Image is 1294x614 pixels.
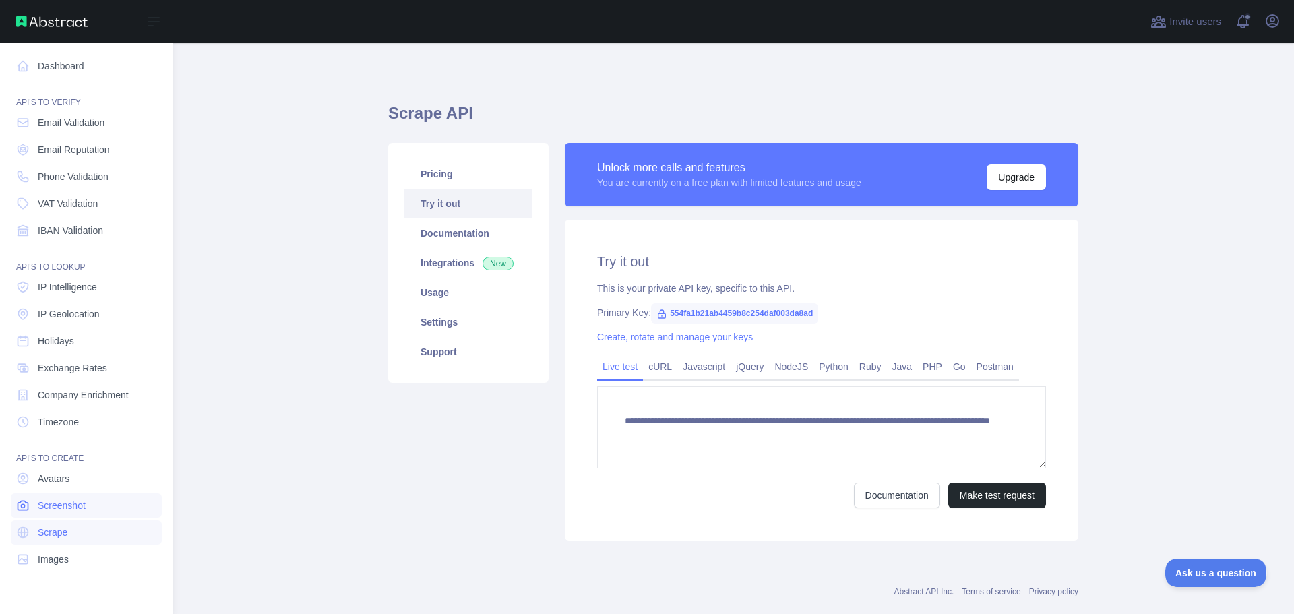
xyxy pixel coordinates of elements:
span: 554fa1b21ab4459b8c254daf003da8ad [651,303,818,324]
span: Phone Validation [38,170,109,183]
div: Unlock more calls and features [597,160,861,176]
a: IP Intelligence [11,275,162,299]
a: Integrations New [404,248,532,278]
a: Settings [404,307,532,337]
span: Exchange Rates [38,361,107,375]
span: Email Validation [38,116,104,129]
a: Go [948,356,971,377]
div: API'S TO CREATE [11,437,162,464]
span: IP Intelligence [38,280,97,294]
button: Invite users [1148,11,1224,32]
a: Javascript [677,356,731,377]
a: Screenshot [11,493,162,518]
a: IBAN Validation [11,218,162,243]
div: API'S TO VERIFY [11,81,162,108]
h2: Try it out [597,252,1046,271]
a: Usage [404,278,532,307]
iframe: Toggle Customer Support [1165,559,1267,587]
span: Holidays [38,334,74,348]
a: Terms of service [962,587,1020,596]
div: API'S TO LOOKUP [11,245,162,272]
a: Dashboard [11,54,162,78]
a: Postman [971,356,1019,377]
a: Images [11,547,162,572]
span: VAT Validation [38,197,98,210]
a: Documentation [854,483,940,508]
a: Email Reputation [11,137,162,162]
a: cURL [643,356,677,377]
a: Privacy policy [1029,587,1078,596]
span: IP Geolocation [38,307,100,321]
a: Phone Validation [11,164,162,189]
a: Documentation [404,218,532,248]
h1: Scrape API [388,102,1078,135]
a: Live test [597,356,643,377]
div: Primary Key: [597,306,1046,319]
a: Scrape [11,520,162,545]
span: IBAN Validation [38,224,103,237]
span: Scrape [38,526,67,539]
a: Avatars [11,466,162,491]
a: Java [887,356,918,377]
span: New [483,257,514,270]
span: Images [38,553,69,566]
a: Try it out [404,189,532,218]
a: NodeJS [769,356,813,377]
a: Company Enrichment [11,383,162,407]
a: Support [404,337,532,367]
a: Pricing [404,159,532,189]
a: Timezone [11,410,162,434]
span: Timezone [38,415,79,429]
a: Holidays [11,329,162,353]
span: Company Enrichment [38,388,129,402]
div: You are currently on a free plan with limited features and usage [597,176,861,189]
img: Abstract API [16,16,88,27]
div: This is your private API key, specific to this API. [597,282,1046,295]
span: Screenshot [38,499,86,512]
a: Email Validation [11,111,162,135]
button: Upgrade [987,164,1046,190]
a: Abstract API Inc. [894,587,954,596]
a: VAT Validation [11,191,162,216]
a: Ruby [854,356,887,377]
a: jQuery [731,356,769,377]
a: Python [813,356,854,377]
button: Make test request [948,483,1046,508]
span: Email Reputation [38,143,110,156]
span: Invite users [1169,14,1221,30]
a: Exchange Rates [11,356,162,380]
a: Create, rotate and manage your keys [597,332,753,342]
a: IP Geolocation [11,302,162,326]
span: Avatars [38,472,69,485]
a: PHP [917,356,948,377]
